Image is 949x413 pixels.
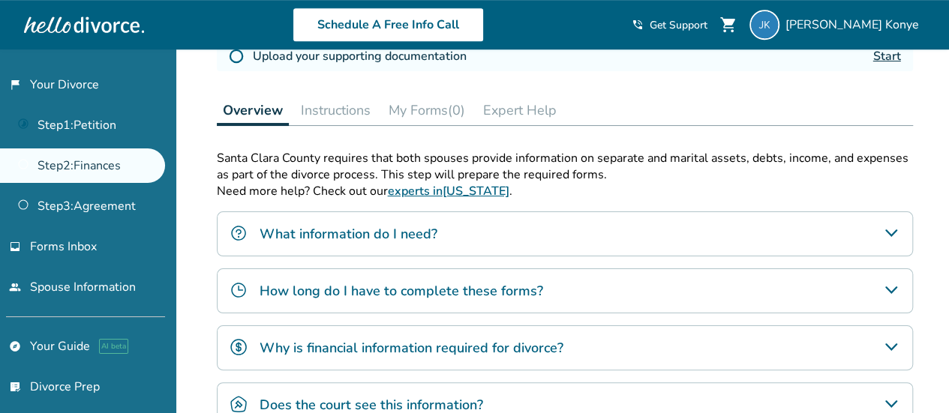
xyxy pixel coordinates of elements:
[217,150,913,183] p: Santa Clara County requires that both spouses provide information on separate and marital assets,...
[873,48,901,64] a: Start
[230,338,248,356] img: Why is financial information required for divorce?
[9,381,21,393] span: list_alt_check
[260,338,563,358] h4: Why is financial information required for divorce?
[30,238,97,255] span: Forms Inbox
[260,224,437,244] h4: What information do I need?
[260,281,543,301] h4: How long do I have to complete these forms?
[388,183,509,199] a: experts in[US_STATE]
[217,325,913,370] div: Why is financial information required for divorce?
[719,16,737,34] span: shopping_cart
[632,18,707,32] a: phone_in_talkGet Support
[9,281,21,293] span: people
[293,7,484,42] a: Schedule A Free Info Call
[874,341,949,413] iframe: Chat Widget
[230,395,248,413] img: Does the court see this information?
[217,268,913,313] div: How long do I have to complete these forms?
[295,95,377,125] button: Instructions
[650,18,707,32] span: Get Support
[230,224,248,242] img: What information do I need?
[217,211,913,256] div: What information do I need?
[632,19,644,31] span: phone_in_talk
[383,95,471,125] button: My Forms(0)
[785,16,925,33] span: [PERSON_NAME] Konye
[253,47,467,65] h4: Upload your supporting documentation
[217,95,289,126] button: Overview
[477,95,563,125] button: Expert Help
[229,49,244,64] img: Not Started
[99,339,128,354] span: AI beta
[9,241,21,253] span: inbox
[9,340,21,352] span: explore
[230,281,248,299] img: How long do I have to complete these forms?
[217,183,913,199] p: Need more help? Check out our .
[9,79,21,91] span: flag_2
[749,10,779,40] img: Julie Konye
